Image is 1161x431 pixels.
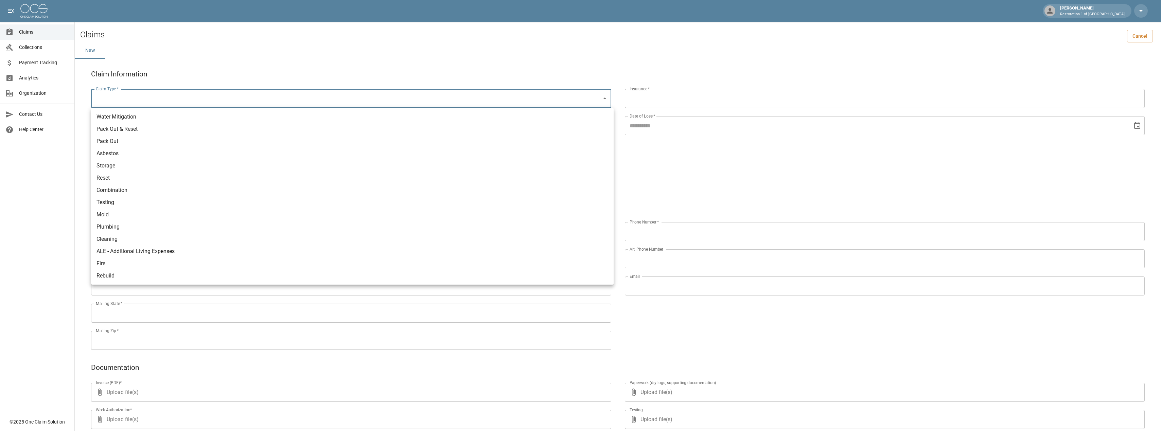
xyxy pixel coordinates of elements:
[91,233,614,245] li: Cleaning
[91,123,614,135] li: Pack Out & Reset
[91,184,614,196] li: Combination
[91,135,614,147] li: Pack Out
[91,245,614,257] li: ALE - Additional Living Expenses
[91,209,614,221] li: Mold
[91,172,614,184] li: Reset
[91,147,614,160] li: Asbestos
[91,111,614,123] li: Water Mitigation
[91,257,614,270] li: Fire
[91,160,614,172] li: Storage
[91,196,614,209] li: Testing
[91,270,614,282] li: Rebuild
[91,221,614,233] li: Plumbing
